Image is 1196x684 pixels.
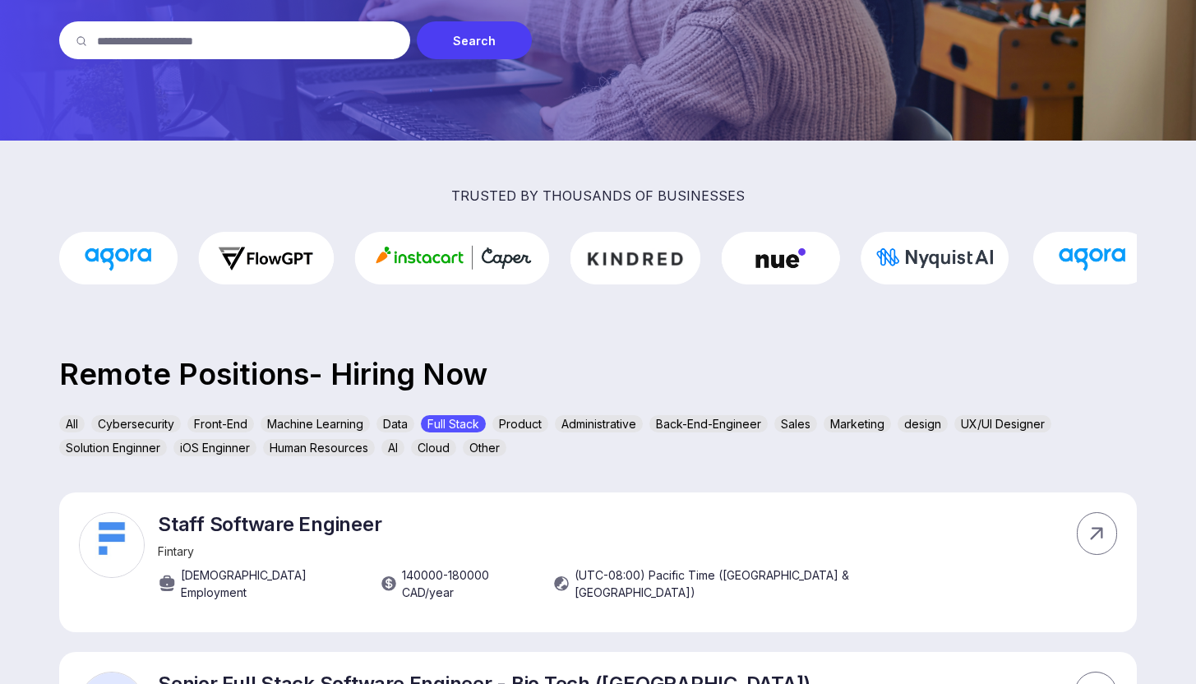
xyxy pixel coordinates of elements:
[555,415,643,432] div: Administrative
[649,415,768,432] div: Back-End-Engineer
[954,415,1051,432] div: UX/UI Designer
[59,439,167,456] div: Solution Enginner
[898,415,948,432] div: design
[187,415,254,432] div: Front-End
[261,415,370,432] div: Machine Learning
[381,439,404,456] div: AI
[463,439,506,456] div: Other
[824,415,891,432] div: Marketing
[91,415,181,432] div: Cybersecurity
[774,415,817,432] div: Sales
[417,21,532,59] div: Search
[59,415,85,432] div: All
[492,415,548,432] div: Product
[411,439,456,456] div: Cloud
[263,439,375,456] div: Human Resources
[376,415,414,432] div: Data
[421,415,486,432] div: Full Stack
[158,512,949,536] p: Staff Software Engineer
[575,566,949,601] span: (UTC-08:00) Pacific Time ([GEOGRAPHIC_DATA] & [GEOGRAPHIC_DATA])
[158,544,194,558] span: Fintary
[173,439,256,456] div: iOS Enginner
[402,566,535,601] span: 140000 - 180000 CAD /year
[181,566,363,601] span: [DEMOGRAPHIC_DATA] Employment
